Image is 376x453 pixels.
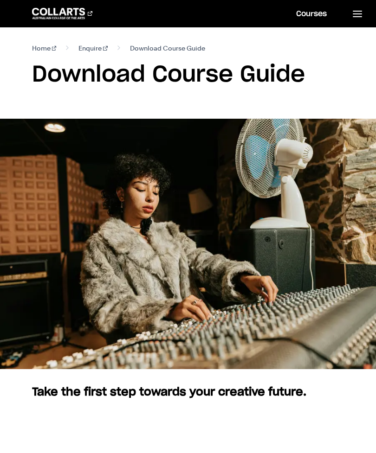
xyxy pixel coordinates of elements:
[32,387,306,398] strong: Take the first step towards your creative future.
[32,8,92,19] div: Go to homepage
[32,43,57,54] a: Home
[32,61,344,89] h1: Download Course Guide
[130,43,205,54] span: Download Course Guide
[78,43,108,54] a: Enquire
